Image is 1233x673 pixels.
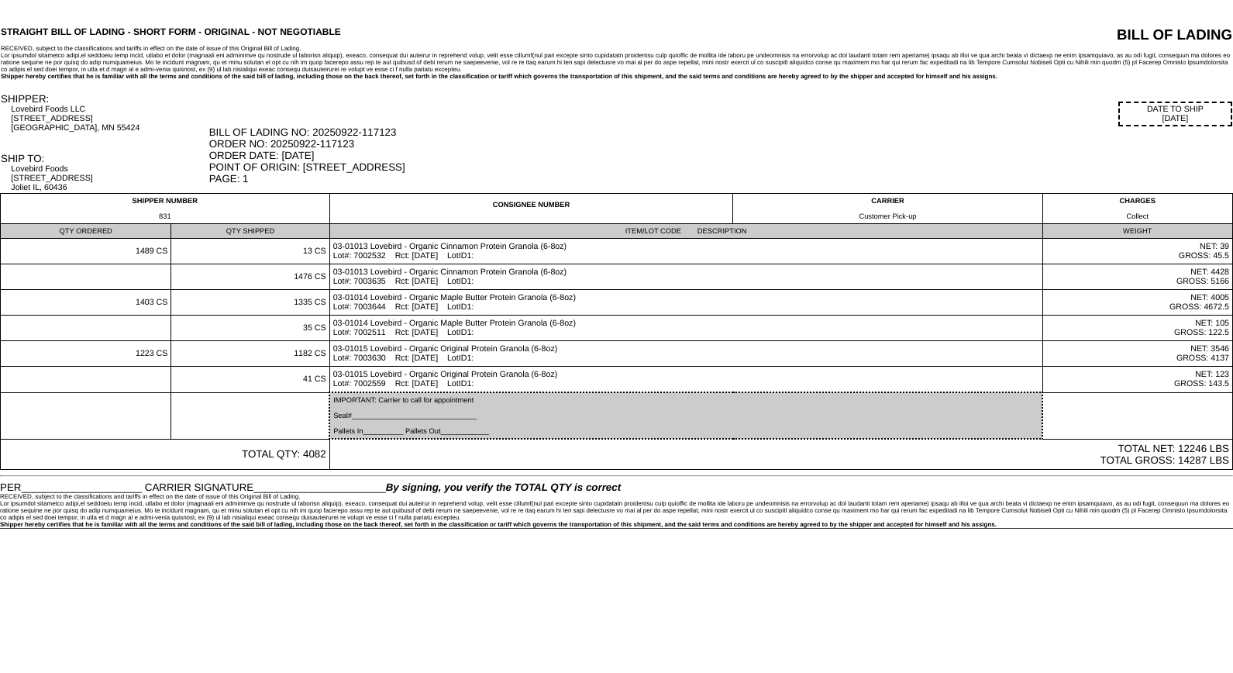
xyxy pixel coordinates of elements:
td: NET: 105 GROSS: 122.5 [1042,316,1233,341]
td: IMPORTANT: Carrier to call for appointment Seal#_______________________________ Pallets In_______... [329,392,1042,439]
td: 13 CS [171,239,329,264]
div: SHIP TO: [1,153,208,164]
td: ITEM/LOT CODE DESCRIPTION [329,224,1042,239]
td: 1403 CS [1,290,171,316]
td: NET: 123 GROSS: 143.5 [1042,367,1233,393]
td: 03-01013 Lovebird - Organic Cinnamon Protein Granola (6-8oz) Lot#: 7002532 Rct: [DATE] LotID1: [329,239,1042,264]
div: SHIPPER: [1,93,208,105]
td: NET: 3546 GROSS: 4137 [1042,341,1233,367]
td: 03-01013 Lovebird - Organic Cinnamon Protein Granola (6-8oz) Lot#: 7003635 Rct: [DATE] LotID1: [329,264,1042,290]
td: 35 CS [171,316,329,341]
div: Lovebird Foods LLC [STREET_ADDRESS] [GEOGRAPHIC_DATA], MN 55424 [11,105,207,133]
td: CHARGES [1042,194,1233,224]
td: 03-01014 Lovebird - Organic Maple Butter Protein Granola (6-8oz) Lot#: 7002511 Rct: [DATE] LotID1: [329,316,1042,341]
td: CONSIGNEE NUMBER [329,194,733,224]
td: TOTAL NET: 12246 LBS TOTAL GROSS: 14287 LBS [329,439,1232,470]
td: NET: 39 GROSS: 45.5 [1042,239,1233,264]
td: 1489 CS [1,239,171,264]
td: QTY ORDERED [1,224,171,239]
span: By signing, you verify the TOTAL QTY is correct [386,481,621,493]
td: QTY SHIPPED [171,224,329,239]
td: 1335 CS [171,290,329,316]
td: 1182 CS [171,341,329,367]
td: NET: 4005 GROSS: 4672.5 [1042,290,1233,316]
td: 03-01015 Lovebird - Organic Original Protein Granola (6-8oz) Lot#: 7003630 Rct: [DATE] LotID1: [329,341,1042,367]
td: WEIGHT [1042,224,1233,239]
div: Collect [1046,212,1230,220]
td: TOTAL QTY: 4082 [1,439,330,470]
td: CARRIER [733,194,1042,224]
td: 03-01014 Lovebird - Organic Maple Butter Protein Granola (6-8oz) Lot#: 7003644 Rct: [DATE] LotID1: [329,290,1042,316]
td: 41 CS [171,367,329,393]
div: Lovebird Foods [STREET_ADDRESS] Joliet IL, 60436 [11,164,207,192]
div: BILL OF LADING NO: 20250922-117123 ORDER NO: 20250922-117123 ORDER DATE: [DATE] POINT OF ORIGIN: ... [209,126,1232,185]
div: Shipper hereby certifies that he is familiar with all the terms and conditions of the said bill o... [1,73,1232,80]
td: 1223 CS [1,341,171,367]
td: NET: 4428 GROSS: 5166 [1042,264,1233,290]
div: 831 [4,212,326,220]
td: 1476 CS [171,264,329,290]
div: BILL OF LADING [904,26,1232,43]
div: DATE TO SHIP [DATE] [1118,102,1232,126]
td: SHIPPER NUMBER [1,194,330,224]
div: Customer Pick-up [736,212,1038,220]
td: 03-01015 Lovebird - Organic Original Protein Granola (6-8oz) Lot#: 7002559 Rct: [DATE] LotID1: [329,367,1042,393]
